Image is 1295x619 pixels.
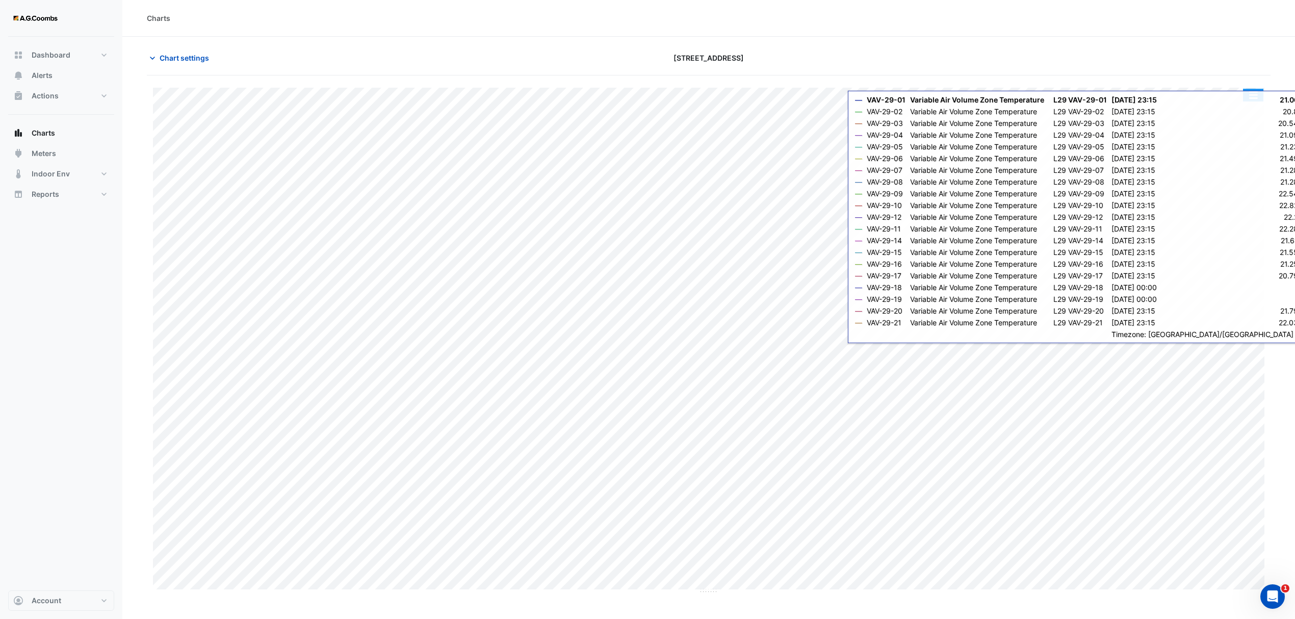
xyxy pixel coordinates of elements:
button: Alerts [8,65,114,86]
span: Actions [32,91,59,101]
span: [STREET_ADDRESS] [674,53,744,63]
button: Account [8,590,114,611]
span: Account [32,596,61,606]
app-icon: Actions [13,91,23,101]
app-icon: Indoor Env [13,169,23,179]
button: More Options [1243,89,1263,101]
span: Meters [32,148,56,159]
img: Company Logo [12,8,58,29]
button: Reports [8,184,114,204]
app-icon: Alerts [13,70,23,81]
button: Charts [8,123,114,143]
span: Reports [32,189,59,199]
span: Indoor Env [32,169,70,179]
button: Meters [8,143,114,164]
button: Actions [8,86,114,106]
span: Charts [32,128,55,138]
button: Chart settings [147,49,216,67]
button: Indoor Env [8,164,114,184]
span: Dashboard [32,50,70,60]
div: Charts [147,13,170,23]
app-icon: Charts [13,128,23,138]
app-icon: Meters [13,148,23,159]
span: Chart settings [160,53,209,63]
app-icon: Reports [13,189,23,199]
button: Dashboard [8,45,114,65]
span: Alerts [32,70,53,81]
iframe: Intercom live chat [1260,584,1285,609]
app-icon: Dashboard [13,50,23,60]
span: 1 [1281,584,1289,592]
